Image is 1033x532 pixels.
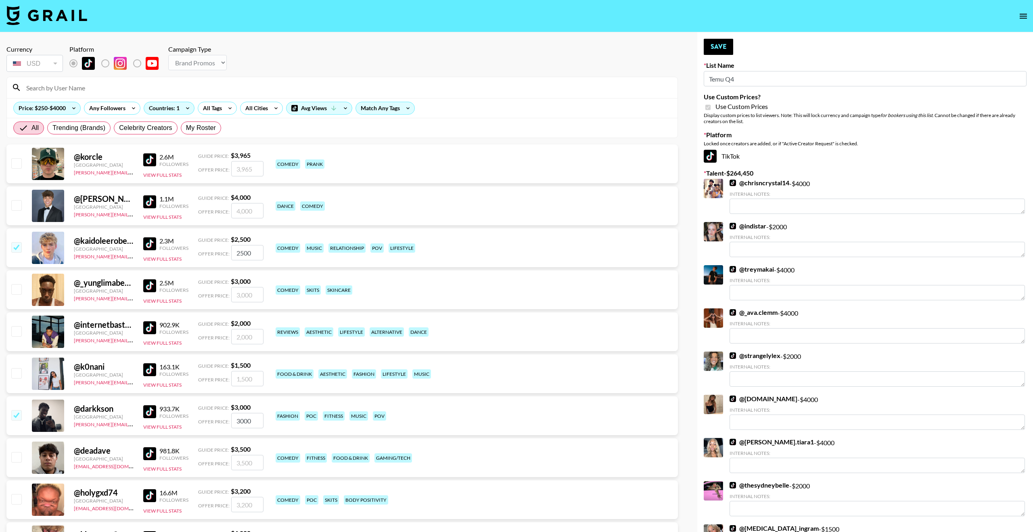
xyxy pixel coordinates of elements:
a: @chrisncrystal14 [730,179,789,187]
img: TikTok [730,309,736,316]
span: Celebrity Creators [119,123,172,133]
a: [PERSON_NAME][EMAIL_ADDRESS][DOMAIN_NAME] [74,210,193,218]
div: skincare [326,285,352,295]
div: Internal Notes: [730,191,1025,197]
img: Grail Talent [6,6,87,25]
strong: $ 2,000 [231,319,251,327]
div: pov [373,411,386,421]
div: [GEOGRAPHIC_DATA] [74,372,134,378]
label: Platform [704,131,1027,139]
img: TikTok [143,153,156,166]
div: comedy [276,495,300,505]
span: Offer Price: [198,167,230,173]
strong: $ 1,500 [231,361,251,369]
label: List Name [704,61,1027,69]
button: View Full Stats [143,382,182,388]
div: - $ 4000 [730,438,1025,473]
div: aesthetic [305,327,333,337]
span: My Roster [186,123,216,133]
div: Followers [159,161,188,167]
div: Avg Views [286,102,352,114]
a: [PERSON_NAME][EMAIL_ADDRESS][DOMAIN_NAME] [74,252,193,260]
div: @ darkkson [74,404,134,414]
span: Offer Price: [198,419,230,425]
div: food & drink [332,453,370,463]
button: Save [704,39,733,55]
div: dance [276,201,295,211]
div: All Tags [198,102,224,114]
img: TikTok [730,439,736,445]
div: prank [305,159,324,169]
a: [EMAIL_ADDRESS][DOMAIN_NAME] [74,462,155,469]
div: Internal Notes: [730,450,1025,456]
a: @strangelylex [730,352,780,360]
div: Followers [159,371,188,377]
span: Guide Price: [198,153,229,159]
input: 1,500 [231,371,263,386]
span: Guide Price: [198,489,229,495]
div: 902.9K [159,321,188,329]
strong: $ 3,000 [231,277,251,285]
div: @ k0nani [74,362,134,372]
div: TikTok [704,150,1027,163]
span: Guide Price: [198,195,229,201]
div: aesthetic [318,369,347,379]
div: 1.1M [159,195,188,203]
input: Search by User Name [21,81,673,94]
div: music [305,243,324,253]
input: 2,000 [231,329,263,344]
div: dance [409,327,429,337]
div: [GEOGRAPHIC_DATA] [74,414,134,420]
span: Guide Price: [198,237,229,243]
a: @thesydneybelle [730,481,789,489]
a: @[PERSON_NAME].tiara1 [730,438,814,446]
div: Internal Notes: [730,364,1025,370]
input: 3,000 [231,413,263,428]
div: pov [370,243,384,253]
div: @ holygxd74 [74,488,134,498]
div: Followers [159,497,188,503]
div: poc [305,495,318,505]
span: Offer Price: [198,461,230,467]
span: Trending (Brands) [52,123,105,133]
strong: $ 3,965 [231,151,251,159]
div: Followers [159,245,188,251]
span: Offer Price: [198,335,230,341]
div: Campaign Type [168,45,227,53]
input: 3,500 [231,455,263,470]
div: [GEOGRAPHIC_DATA] [74,246,134,252]
span: Guide Price: [198,279,229,285]
div: fitness [305,453,327,463]
div: Followers [159,413,188,419]
div: [GEOGRAPHIC_DATA] [74,162,134,168]
strong: $ 4,000 [231,193,251,201]
div: body positivity [344,495,388,505]
strong: $ 3,200 [231,487,251,495]
div: fashion [276,411,300,421]
div: Match Any Tags [356,102,414,114]
a: @indistar [730,222,766,230]
div: [GEOGRAPHIC_DATA] [74,330,134,336]
img: TikTok [143,321,156,334]
div: Countries: 1 [144,102,194,114]
div: - $ 4000 [730,179,1025,214]
div: 16.6M [159,489,188,497]
div: USD [8,57,61,71]
img: TikTok [143,447,156,460]
a: [PERSON_NAME][EMAIL_ADDRESS][DOMAIN_NAME] [74,336,193,343]
span: Offer Price: [198,503,230,509]
div: Display custom prices to list viewers. Note: This will lock currency and campaign type . Cannot b... [704,112,1027,124]
button: View Full Stats [143,256,182,262]
span: Offer Price: [198,251,230,257]
div: music [349,411,368,421]
div: comedy [276,453,300,463]
div: - $ 4000 [730,265,1025,300]
input: 3,000 [231,287,263,302]
span: Use Custom Prices [715,103,768,111]
div: [GEOGRAPHIC_DATA] [74,456,134,462]
div: @ _yunglimabean_ [74,278,134,288]
div: poc [305,411,318,421]
div: skits [305,285,321,295]
button: View Full Stats [143,424,182,430]
label: Use Custom Prices? [704,93,1027,101]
